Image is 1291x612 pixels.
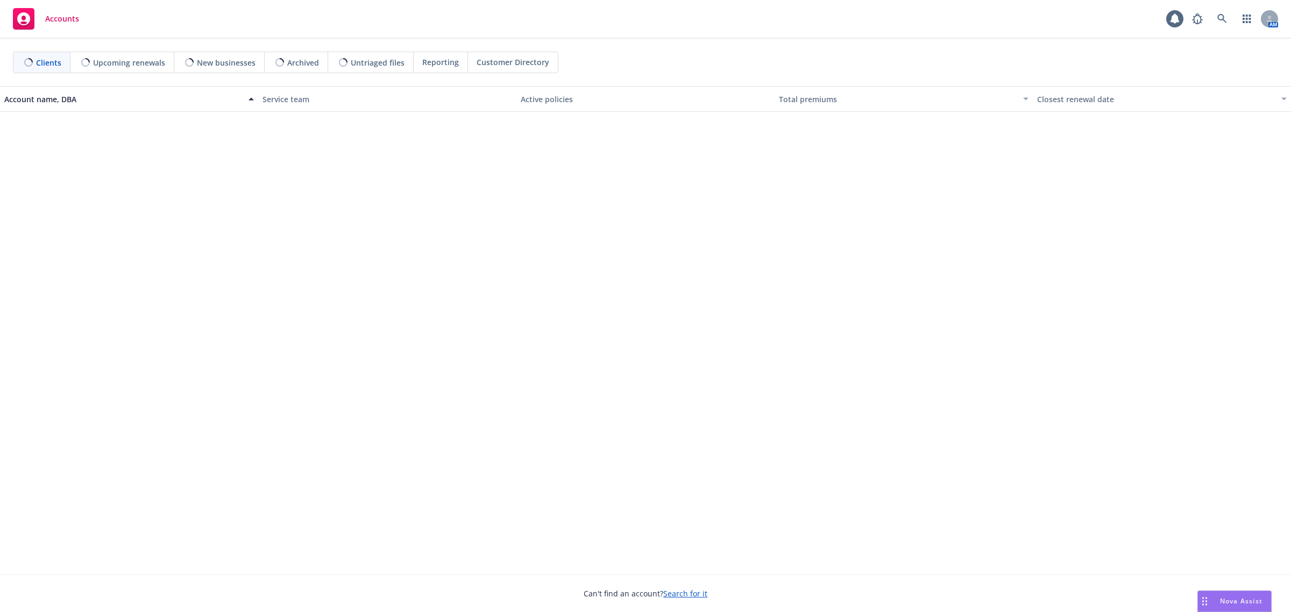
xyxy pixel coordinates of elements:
a: Report a Bug [1187,8,1208,30]
div: Account name, DBA [4,94,242,105]
div: Total premiums [779,94,1017,105]
span: Untriaged files [351,57,405,68]
a: Accounts [9,4,83,34]
span: Reporting [422,56,459,68]
span: Nova Assist [1220,596,1262,606]
span: New businesses [197,57,256,68]
div: Active policies [521,94,770,105]
span: Upcoming renewals [93,57,165,68]
a: Search for it [663,588,707,599]
button: Service team [258,86,516,112]
a: Search [1211,8,1233,30]
button: Closest renewal date [1033,86,1291,112]
div: Closest renewal date [1037,94,1275,105]
button: Nova Assist [1197,590,1272,612]
span: Archived [287,57,319,68]
span: Accounts [45,15,79,23]
div: Drag to move [1198,591,1211,611]
span: Clients [36,57,61,68]
div: Service team [263,94,512,105]
a: Switch app [1236,8,1258,30]
span: Can't find an account? [584,588,707,599]
span: Customer Directory [477,56,549,68]
button: Active policies [516,86,775,112]
button: Total premiums [775,86,1033,112]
